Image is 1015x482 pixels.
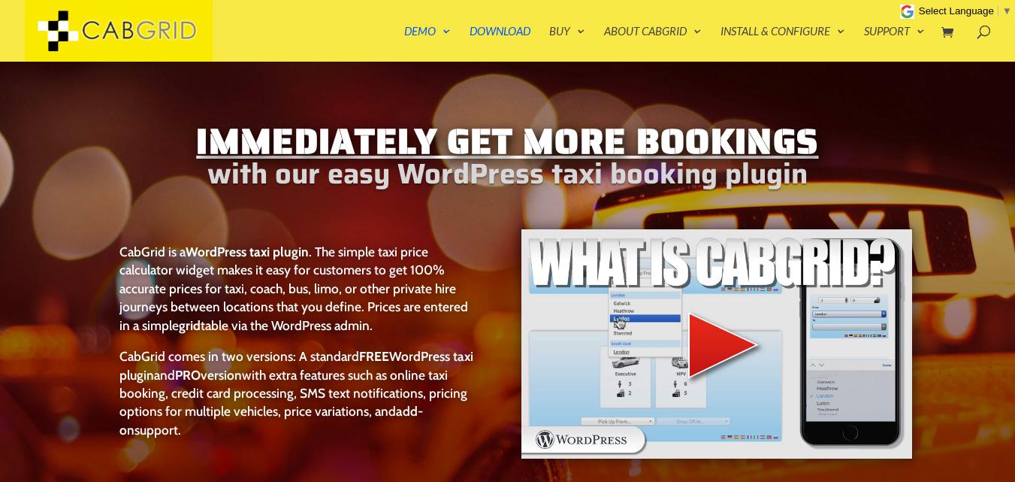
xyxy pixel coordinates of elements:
[919,5,994,17] span: Select Language
[119,347,478,439] p: CabGrid comes in two versions: A standard and with extra features such as online taxi booking, cr...
[101,168,914,187] h2: with our easy WordPress taxi booking plugin
[101,123,914,168] h1: Immediately Get More Bookings
[919,5,1012,17] a: Select Language​
[119,403,423,437] a: add-on
[520,228,914,461] img: WordPress taxi booking plugin Intro Video
[175,367,242,383] a: PROversion
[549,26,585,62] a: Buy
[604,26,702,62] a: About CabGrid
[175,367,201,383] strong: PRO
[720,26,845,62] a: Install & Configure
[470,26,530,62] a: Download
[1002,5,1012,17] span: ▼
[520,448,914,463] a: WordPress taxi booking plugin Intro Video
[119,348,473,382] a: FREEWordPress taxi plugin
[359,348,389,364] strong: FREE
[179,317,201,333] strong: grid
[186,244,309,259] strong: WordPress taxi plugin
[404,26,451,62] a: Demo
[25,21,213,37] a: CabGrid Taxi Plugin
[864,26,925,62] a: Support
[119,243,478,347] p: CabGrid is a . The simple taxi price calculator widget makes it easy for customers to get 100% ac...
